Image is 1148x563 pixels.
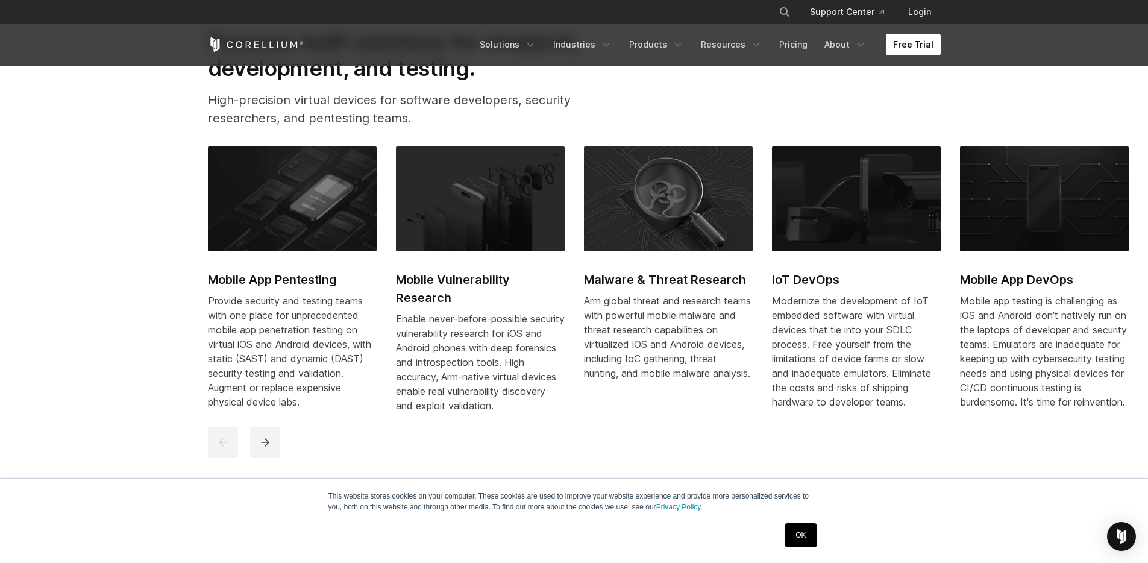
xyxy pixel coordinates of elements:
p: High-precision virtual devices for software developers, security researchers, and pentesting teams. [208,91,619,127]
div: Navigation Menu [472,34,941,55]
div: Arm global threat and research teams with powerful mobile malware and threat research capabilitie... [584,294,753,380]
a: Mobile Vulnerability Research Mobile Vulnerability Research Enable never-before-possible security... [396,146,565,427]
a: OK [785,523,816,547]
a: Products [622,34,691,55]
a: Free Trial [886,34,941,55]
a: Malware & Threat Research Malware & Threat Research Arm global threat and research teams with pow... [584,146,753,395]
div: Open Intercom Messenger [1107,522,1136,551]
a: Support Center [800,1,894,23]
a: Solutions [472,34,544,55]
div: Navigation Menu [764,1,941,23]
a: About [817,34,874,55]
h2: Mobile App Pentesting [208,271,377,289]
a: Resources [694,34,770,55]
h2: IoT DevOps [772,271,941,289]
a: Mobile App Pentesting Mobile App Pentesting Provide security and testing teams with one place for... [208,146,377,424]
div: Enable never-before-possible security vulnerability research for iOS and Android phones with deep... [396,312,565,413]
p: This website stores cookies on your computer. These cookies are used to improve your website expe... [328,491,820,512]
a: Login [899,1,941,23]
h2: Mobile App DevOps [960,271,1129,289]
h2: Mobile Vulnerability Research [396,271,565,307]
img: IoT DevOps [772,146,941,251]
button: previous [208,427,238,458]
img: Mobile App DevOps [960,146,1129,251]
a: IoT DevOps IoT DevOps Modernize the development of IoT embedded software with virtual devices tha... [772,146,941,424]
button: Search [774,1,795,23]
a: Corellium Home [208,37,304,52]
a: Industries [546,34,619,55]
a: Pricing [772,34,815,55]
img: Mobile App Pentesting [208,146,377,251]
button: next [250,427,280,458]
div: Provide security and testing teams with one place for unprecedented mobile app penetration testin... [208,294,377,409]
img: Mobile Vulnerability Research [396,146,565,251]
a: Privacy Policy. [656,503,703,511]
div: Modernize the development of IoT embedded software with virtual devices that tie into your SDLC p... [772,294,941,409]
div: Mobile app testing is challenging as iOS and Android don't natively run on the laptops of develop... [960,294,1129,409]
img: Malware & Threat Research [584,146,753,251]
h2: Malware & Threat Research [584,271,753,289]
